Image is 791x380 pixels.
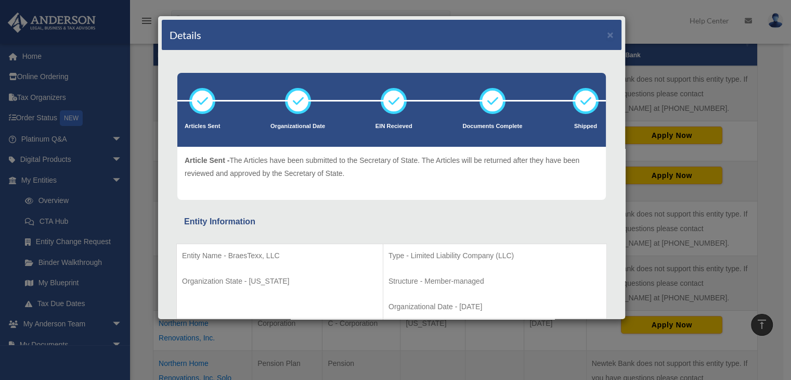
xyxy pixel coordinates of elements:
p: The Articles have been submitted to the Secretary of State. The Articles will be returned after t... [185,154,599,180]
div: Entity Information [184,214,599,229]
p: Shipped [573,121,599,132]
p: Type - Limited Liability Company (LLC) [388,249,601,262]
button: × [607,29,614,40]
p: Organization State - [US_STATE] [182,275,378,288]
p: EIN Recieved [375,121,412,132]
p: Articles Sent [185,121,220,132]
p: Entity Name - BraesTexx, LLC [182,249,378,262]
p: Documents Complete [462,121,522,132]
p: Organizational Date [270,121,325,132]
p: Organizational Date - [DATE] [388,300,601,313]
p: Structure - Member-managed [388,275,601,288]
span: Article Sent - [185,156,229,164]
h4: Details [170,28,201,42]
